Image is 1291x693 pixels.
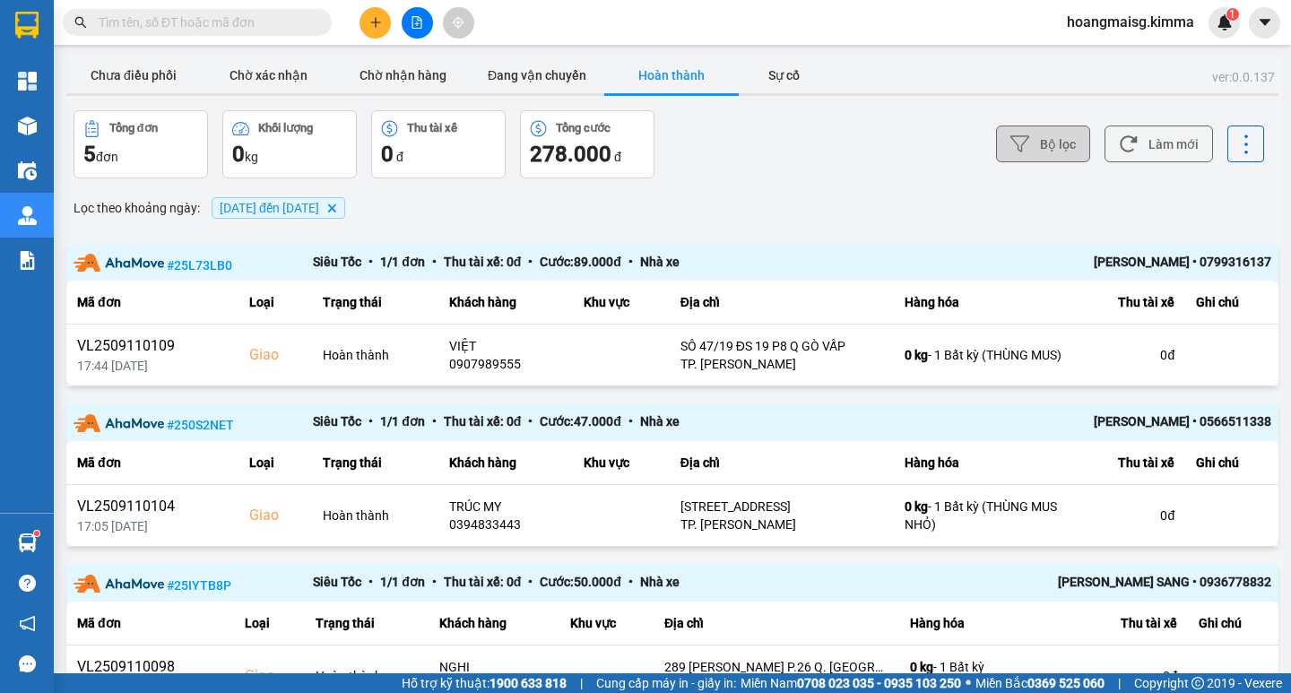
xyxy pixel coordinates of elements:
[316,667,417,685] div: Hoàn thành
[899,602,1079,645] th: Hàng hóa
[74,575,164,593] img: partner-logo
[313,252,1032,274] div: Siêu Tốc 1 / 1 đơn Thu tài xế: 0 đ Cước: 89.000 đ Nhà xe
[234,602,306,645] th: Loại
[66,441,238,485] th: Mã đơn
[1084,507,1174,524] div: 0 đ
[220,201,319,215] span: 11/09/2025 đến 11/09/2025
[167,418,234,432] span: # 250S2NET
[326,203,337,213] svg: Delete
[83,142,96,167] span: 5
[74,414,164,432] img: partner-logo
[573,441,670,485] th: Khu vực
[411,16,423,29] span: file-add
[1032,572,1271,594] div: [PERSON_NAME] SANG • 0936778832
[1188,602,1278,645] th: Ghi chú
[449,355,562,373] div: 0907989555
[680,337,883,355] div: SÔ 47/19 ĐS 19 P8 Q GÒ VẤP
[77,496,228,517] div: VL2509110104
[438,281,573,325] th: Khách hàng
[425,414,444,429] span: •
[74,198,200,218] span: Lọc theo khoảng ngày :
[680,515,883,533] div: TP. [PERSON_NAME]
[1118,673,1121,693] span: |
[66,602,234,645] th: Mã đơn
[167,578,231,593] span: # 25IYTB8P
[249,344,301,366] div: Giao
[109,122,158,134] div: Tổng đơn
[1257,14,1273,30] span: caret-down
[19,615,36,632] span: notification
[335,57,470,93] button: Chờ nhận hàng
[66,57,201,93] button: Chưa điều phối
[670,281,894,325] th: Địa chỉ
[664,658,888,676] div: 289 [PERSON_NAME] P.26 Q. [GEOGRAPHIC_DATA]
[402,7,433,39] button: file-add
[680,498,883,515] div: [STREET_ADDRESS]
[18,533,37,552] img: warehouse-icon
[425,575,444,589] span: •
[520,110,654,178] button: Tổng cước278.000 đ
[905,498,1062,533] div: - 1 Bất kỳ (THÙNG MUS NHỎ)
[212,197,345,219] span: 11/09/2025 đến 11/09/2025, close by backspace
[966,680,971,687] span: ⚪️
[490,676,567,690] strong: 1900 633 818
[1027,676,1105,690] strong: 0369 525 060
[621,575,640,589] span: •
[975,673,1105,693] span: Miền Bắc
[449,498,562,515] div: TRÚC MY
[680,355,883,373] div: TP. [PERSON_NAME]
[996,126,1090,162] button: Bộ lọc
[1032,252,1271,274] div: [PERSON_NAME] • 0799316137
[18,72,37,91] img: dashboard-icon
[18,206,37,225] img: warehouse-icon
[232,142,245,167] span: 0
[905,346,1062,364] div: - 1 Bất kỳ (THÙNG MUS)
[452,16,464,29] span: aim
[66,281,238,325] th: Mã đơn
[19,655,36,672] span: message
[1105,126,1213,162] button: Làm mới
[360,7,391,39] button: plus
[443,7,474,39] button: aim
[402,673,567,693] span: Hỗ trợ kỹ thuật:
[596,673,736,693] span: Cung cấp máy in - giấy in:
[74,110,208,178] button: Tổng đơn5đơn
[323,507,428,524] div: Hoàn thành
[425,255,444,269] span: •
[369,16,382,29] span: plus
[74,16,87,29] span: search
[19,575,36,592] span: question-circle
[449,337,562,355] div: VIỆT
[201,57,335,93] button: Chờ xác nhận
[313,572,1032,594] div: Siêu Tốc 1 / 1 đơn Thu tài xế: 0 đ Cước: 50.000 đ Nhà xe
[621,255,640,269] span: •
[18,161,37,180] img: warehouse-icon
[654,602,899,645] th: Địa chỉ
[1032,411,1271,434] div: [PERSON_NAME] • 0566511338
[361,575,380,589] span: •
[305,602,428,645] th: Trạng thái
[15,12,39,39] img: logo-vxr
[232,140,347,169] div: kg
[74,254,164,272] img: partner-logo
[238,441,312,485] th: Loại
[222,110,357,178] button: Khối lượng0kg
[313,411,1032,434] div: Siêu Tốc 1 / 1 đơn Thu tài xế: 0 đ Cước: 47.000 đ Nhà xe
[1053,11,1209,33] span: hoangmaisg.kimma
[559,602,654,645] th: Khu vực
[470,57,604,93] button: Đang vận chuyển
[530,140,645,169] div: đ
[381,140,496,169] div: đ
[407,122,457,134] div: Thu tài xế
[371,110,506,178] button: Thu tài xế0 đ
[1089,612,1177,634] div: Thu tài xế
[894,281,1073,325] th: Hàng hóa
[361,414,380,429] span: •
[670,441,894,485] th: Địa chỉ
[99,13,310,32] input: Tìm tên, số ĐT hoặc mã đơn
[312,281,438,325] th: Trạng thái
[1226,8,1239,21] sup: 1
[739,57,828,93] button: Sự cố
[521,414,540,429] span: •
[18,251,37,270] img: solution-icon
